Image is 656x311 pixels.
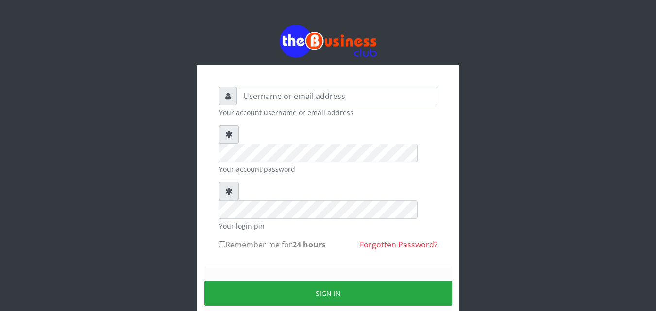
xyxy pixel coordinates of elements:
[360,239,437,250] a: Forgotten Password?
[204,281,452,306] button: Sign in
[292,239,326,250] b: 24 hours
[219,239,326,250] label: Remember me for
[219,107,437,117] small: Your account username or email address
[219,241,225,247] input: Remember me for24 hours
[219,221,437,231] small: Your login pin
[219,164,437,174] small: Your account password
[237,87,437,105] input: Username or email address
